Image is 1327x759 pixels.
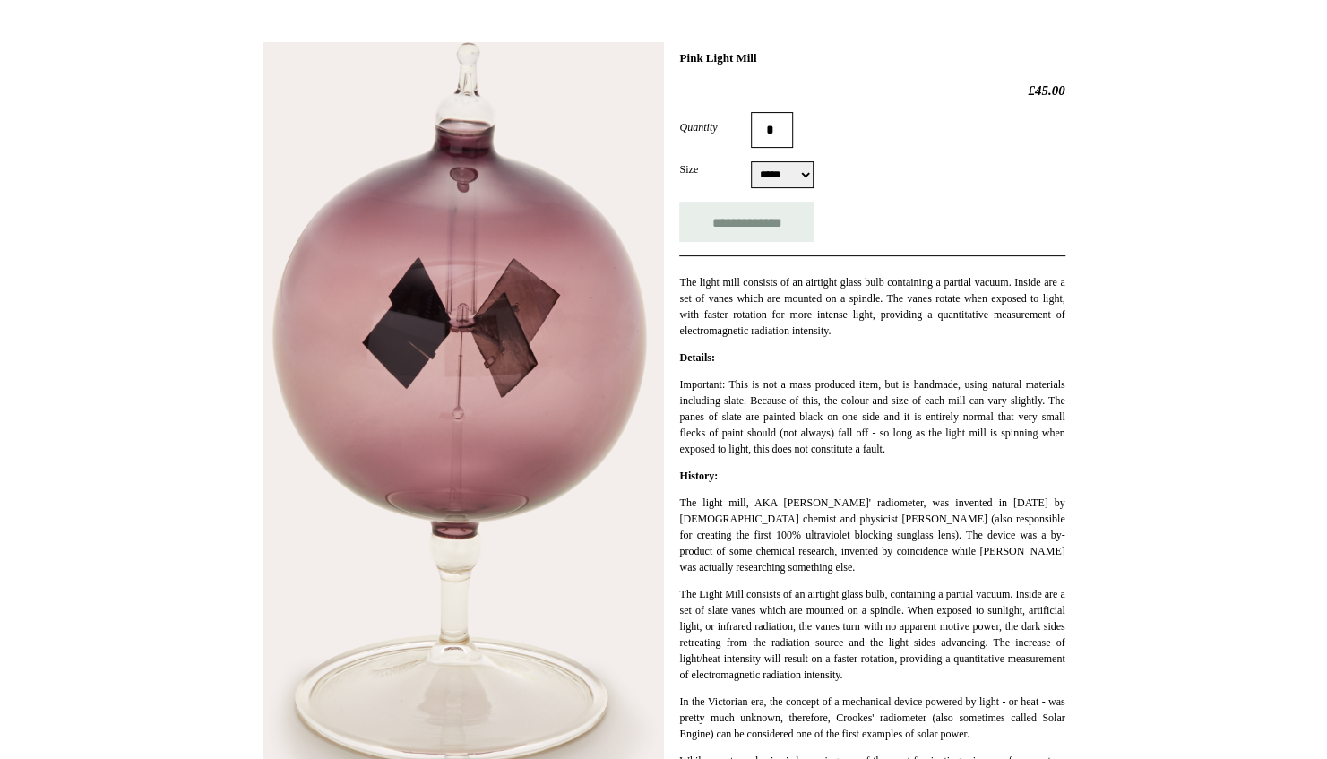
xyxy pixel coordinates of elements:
h1: Pink Light Mill [679,51,1064,65]
strong: Details: [679,351,714,364]
strong: History: [679,470,718,482]
p: Important: This is not a mass produced item, but is handmade, using natural materials including s... [679,376,1064,457]
p: The light mill, AKA [PERSON_NAME]' radiometer, was invented in [DATE] by [DEMOGRAPHIC_DATA] chemi... [679,495,1064,575]
label: Size [679,161,751,177]
p: The Light Mill consists of an airtight glass bulb, containing a partial vacuum. Inside are a set ... [679,586,1064,683]
label: Quantity [679,119,751,135]
h2: £45.00 [679,82,1064,99]
p: In the Victorian era, the concept of a mechanical device powered by light - or heat - was pretty ... [679,694,1064,742]
p: The light mill consists of an airtight glass bulb containing a partial vacuum. Inside are a set o... [679,274,1064,339]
